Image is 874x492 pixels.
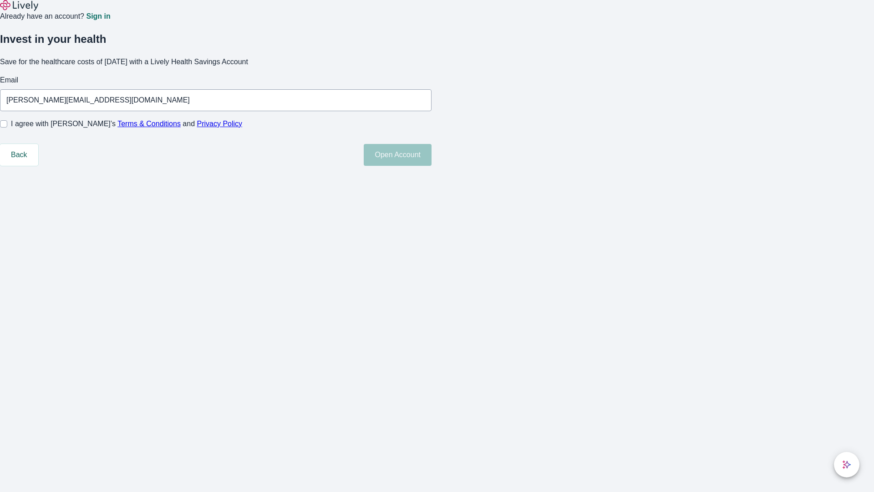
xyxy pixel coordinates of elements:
[11,118,242,129] span: I agree with [PERSON_NAME]’s and
[117,120,181,128] a: Terms & Conditions
[197,120,243,128] a: Privacy Policy
[834,452,859,477] button: chat
[86,13,110,20] a: Sign in
[842,460,851,469] svg: Lively AI Assistant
